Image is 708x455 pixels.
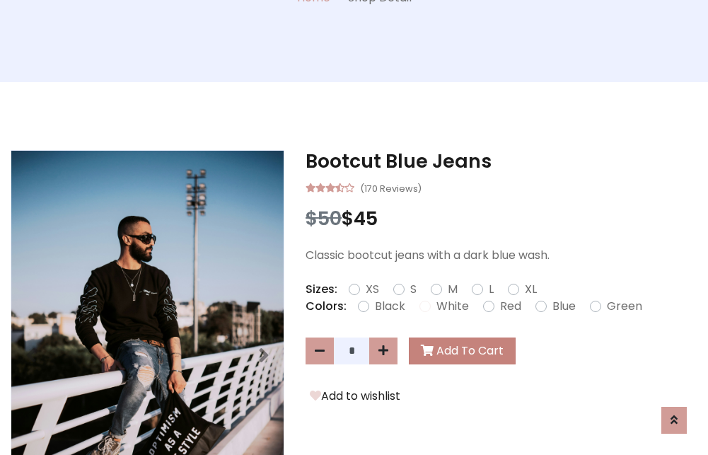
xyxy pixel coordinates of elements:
[525,281,537,298] label: XL
[448,281,458,298] label: M
[306,247,697,264] p: Classic bootcut jeans with a dark blue wash.
[366,281,379,298] label: XS
[360,179,422,196] small: (170 Reviews)
[306,150,697,173] h3: Bootcut Blue Jeans
[409,338,516,364] button: Add To Cart
[306,281,337,298] p: Sizes:
[436,298,469,315] label: White
[306,205,342,231] span: $50
[306,298,347,315] p: Colors:
[607,298,642,315] label: Green
[375,298,405,315] label: Black
[489,281,494,298] label: L
[410,281,417,298] label: S
[552,298,576,315] label: Blue
[354,205,378,231] span: 45
[306,207,697,230] h3: $
[306,387,405,405] button: Add to wishlist
[500,298,521,315] label: Red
